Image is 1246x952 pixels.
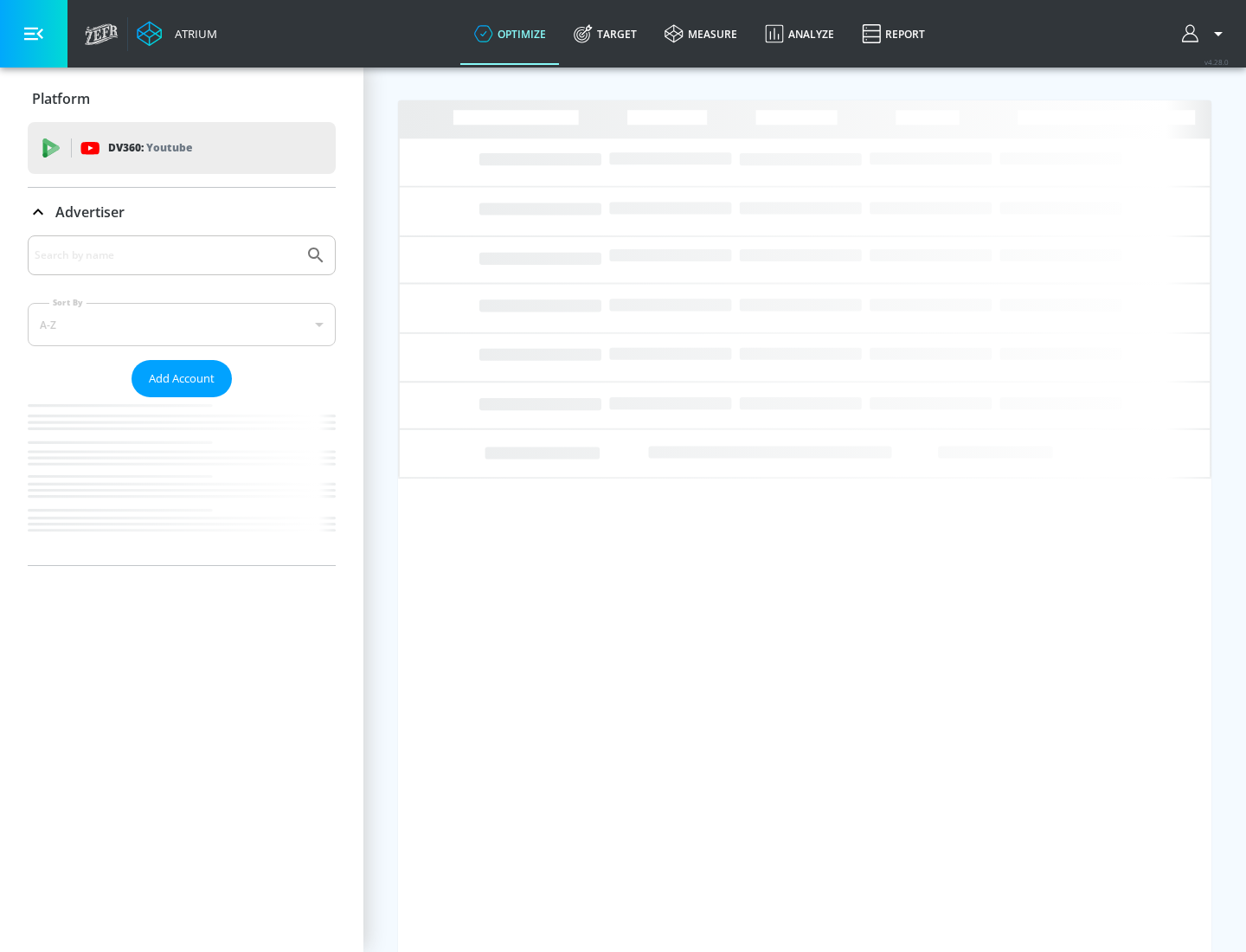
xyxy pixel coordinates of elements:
a: measure [651,3,751,65]
nav: list of Advertiser [28,397,336,565]
div: Advertiser [28,188,336,236]
p: DV360: [108,138,192,158]
div: DV360: Youtube [28,122,336,174]
a: Atrium [137,21,217,47]
a: Report [848,3,939,65]
span: Add Account [149,369,215,389]
a: optimize [460,3,560,65]
p: Platform [32,89,90,108]
div: Advertiser [28,235,336,565]
span: v 4.28.0 [1204,57,1229,67]
div: A-Z [28,303,336,346]
div: Platform [28,74,336,123]
a: Analyze [751,3,848,65]
input: Search by name [35,244,297,267]
div: Atrium [168,26,217,42]
a: Target [560,3,651,65]
label: Sort By [49,297,87,308]
p: Youtube [146,138,192,157]
button: Add Account [132,360,232,397]
p: Advertiser [55,203,125,222]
